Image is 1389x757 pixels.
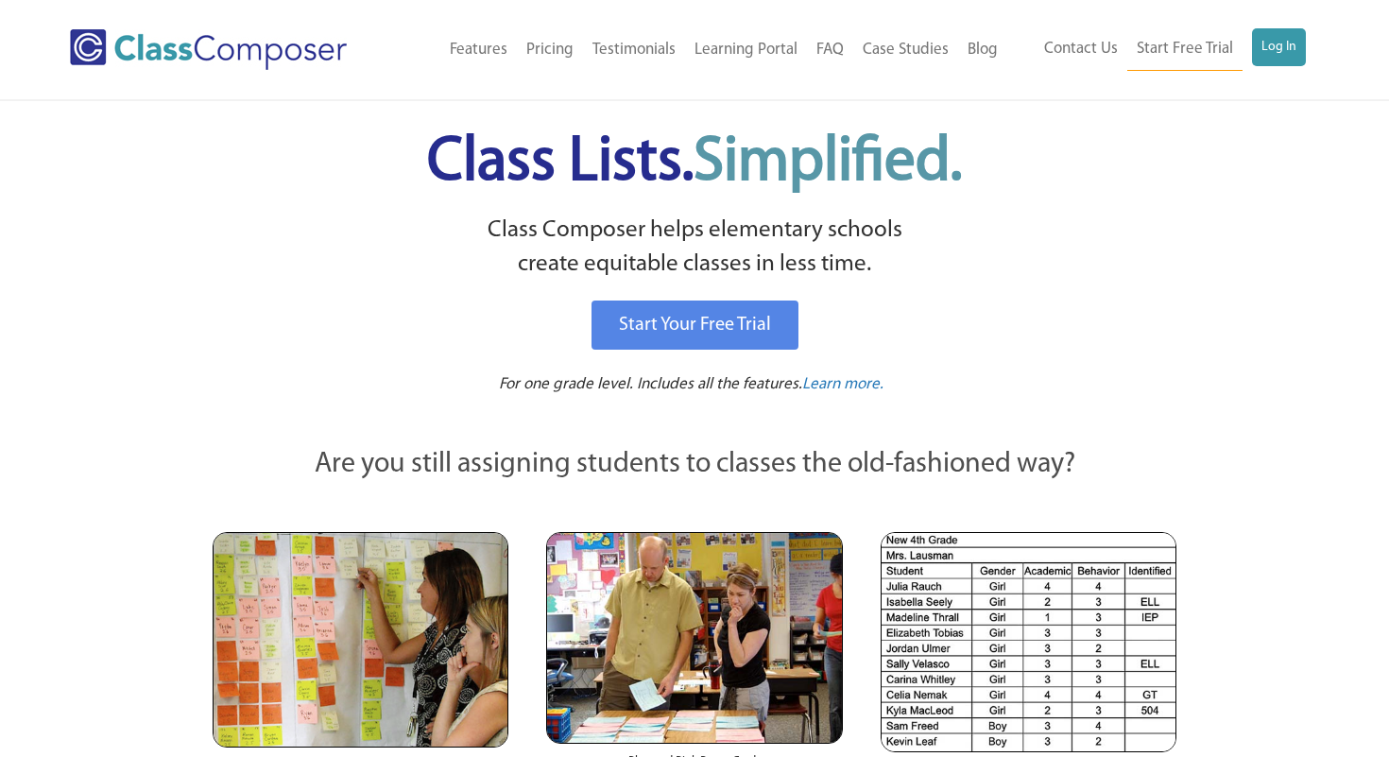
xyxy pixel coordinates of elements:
[802,373,883,397] a: Learn more.
[70,29,347,70] img: Class Composer
[685,29,807,71] a: Learning Portal
[210,214,1179,283] p: Class Composer helps elementary schools create equitable classes in less time.
[546,532,842,743] img: Blue and Pink Paper Cards
[694,132,962,194] span: Simplified.
[802,376,883,392] span: Learn more.
[881,532,1176,752] img: Spreadsheets
[499,376,802,392] span: For one grade level. Includes all the features.
[213,444,1176,486] p: Are you still assigning students to classes the old-fashioned way?
[619,316,771,335] span: Start Your Free Trial
[1127,28,1243,71] a: Start Free Trial
[583,29,685,71] a: Testimonials
[1007,28,1306,71] nav: Header Menu
[427,132,962,194] span: Class Lists.
[958,29,1007,71] a: Blog
[853,29,958,71] a: Case Studies
[807,29,853,71] a: FAQ
[517,29,583,71] a: Pricing
[213,532,508,748] img: Teachers Looking at Sticky Notes
[440,29,517,71] a: Features
[1035,28,1127,70] a: Contact Us
[592,301,798,350] a: Start Your Free Trial
[396,29,1007,71] nav: Header Menu
[1252,28,1306,66] a: Log In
